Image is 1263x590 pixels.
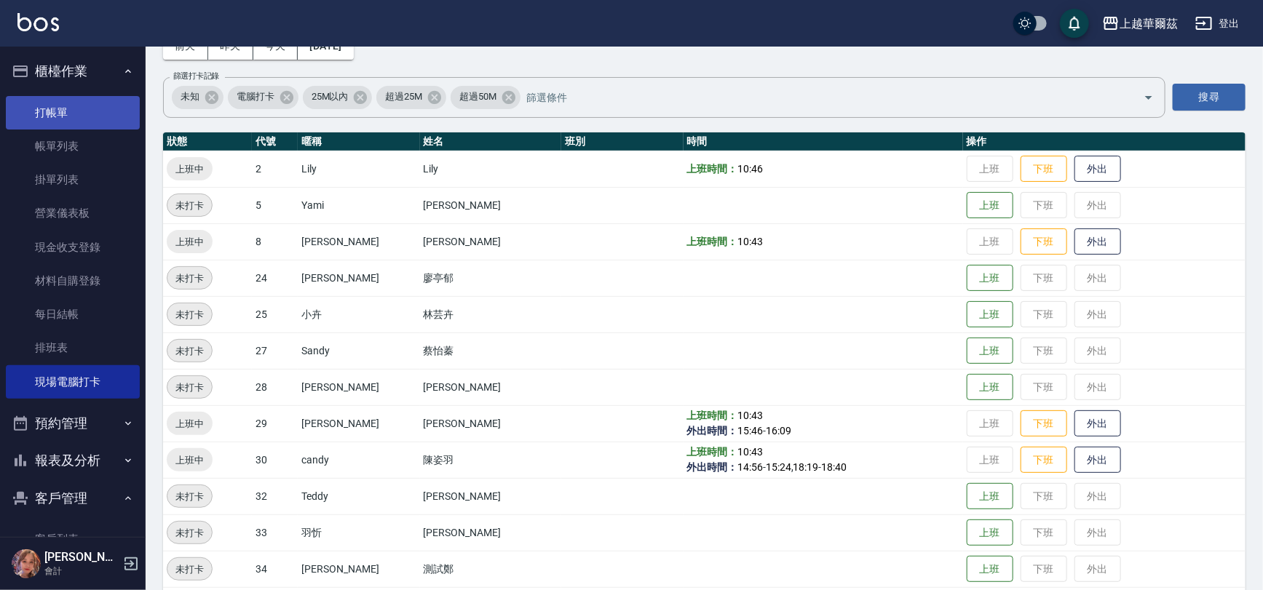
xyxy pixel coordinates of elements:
span: 超過25M [376,89,431,104]
span: 上班中 [167,453,213,468]
td: 30 [252,442,298,478]
span: 上班中 [167,234,213,250]
td: 32 [252,478,298,514]
span: 15:46 [737,425,763,436]
td: Sandy [298,332,419,369]
a: 現金收支登錄 [6,231,140,264]
span: 上班中 [167,416,213,431]
td: 廖亭郁 [420,260,562,296]
th: 操作 [963,132,1246,151]
span: 10:43 [737,446,763,458]
div: 未知 [172,86,223,109]
td: 8 [252,223,298,260]
div: 超過50M [451,86,520,109]
button: 上班 [967,556,1013,583]
a: 現場電腦打卡 [6,365,140,399]
td: Lily [298,151,419,187]
th: 時間 [684,132,963,151]
td: Teddy [298,478,419,514]
td: [PERSON_NAME] [420,478,562,514]
span: 未打卡 [167,380,212,395]
td: 2 [252,151,298,187]
a: 打帳單 [6,96,140,129]
button: 登出 [1189,10,1246,37]
td: 34 [252,551,298,587]
td: candy [298,442,419,478]
span: 未知 [172,89,208,104]
img: Logo [17,13,59,31]
span: 未打卡 [167,307,212,322]
td: 林芸卉 [420,296,562,332]
span: 18:40 [821,461,847,473]
button: 上班 [967,483,1013,510]
td: [PERSON_NAME] [298,369,419,405]
th: 狀態 [163,132,252,151]
b: 上班時間： [687,163,738,175]
td: [PERSON_NAME] [298,405,419,442]
button: 客戶管理 [6,479,140,517]
span: 14:56 [737,461,763,473]
td: 24 [252,260,298,296]
td: - [684,405,963,442]
td: [PERSON_NAME] [298,223,419,260]
td: 25 [252,296,298,332]
button: Open [1137,86,1160,109]
td: [PERSON_NAME] [298,260,419,296]
b: 上班時間： [687,446,738,458]
a: 帳單列表 [6,129,140,163]
button: 上班 [967,374,1013,401]
div: 上越華爾茲 [1120,15,1178,33]
td: Yami [298,187,419,223]
span: 25M以內 [303,89,357,104]
button: 外出 [1074,447,1121,474]
button: 上越華爾茲 [1096,9,1184,39]
td: [PERSON_NAME] [420,369,562,405]
img: Person [12,549,41,578]
td: Lily [420,151,562,187]
td: [PERSON_NAME] [420,187,562,223]
input: 篩選條件 [523,84,1118,110]
a: 掛單列表 [6,163,140,196]
span: 10:46 [737,163,763,175]
td: 羽忻 [298,514,419,551]
button: 上班 [967,192,1013,219]
td: [PERSON_NAME] [420,223,562,260]
span: 未打卡 [167,562,212,577]
td: 33 [252,514,298,551]
button: 下班 [1021,228,1067,255]
p: 會計 [44,565,119,578]
div: 25M以內 [303,86,373,109]
th: 姓名 [420,132,562,151]
b: 外出時間： [687,461,738,473]
td: 28 [252,369,298,405]
th: 暱稱 [298,132,419,151]
span: 未打卡 [167,489,212,504]
button: 上班 [967,265,1013,292]
td: - , - [684,442,963,478]
td: [PERSON_NAME] [420,514,562,551]
button: 外出 [1074,410,1121,437]
button: 預約管理 [6,404,140,442]
button: 上班 [967,338,1013,364]
span: 16:09 [766,425,791,436]
span: 18:19 [793,461,819,473]
div: 電腦打卡 [228,86,298,109]
span: 超過50M [451,89,505,104]
span: 上班中 [167,162,213,177]
button: save [1060,9,1089,38]
button: 外出 [1074,228,1121,255]
td: 小卉 [298,296,419,332]
button: 上班 [967,519,1013,546]
div: 超過25M [376,86,446,109]
span: 未打卡 [167,525,212,541]
td: 蔡怡蓁 [420,332,562,369]
span: 電腦打卡 [228,89,283,104]
b: 上班時間： [687,410,738,421]
td: 29 [252,405,298,442]
button: 報表及分析 [6,442,140,479]
span: 未打卡 [167,198,212,213]
span: 未打卡 [167,271,212,286]
b: 上班時間： [687,236,738,247]
button: 下班 [1021,156,1067,183]
td: 5 [252,187,298,223]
